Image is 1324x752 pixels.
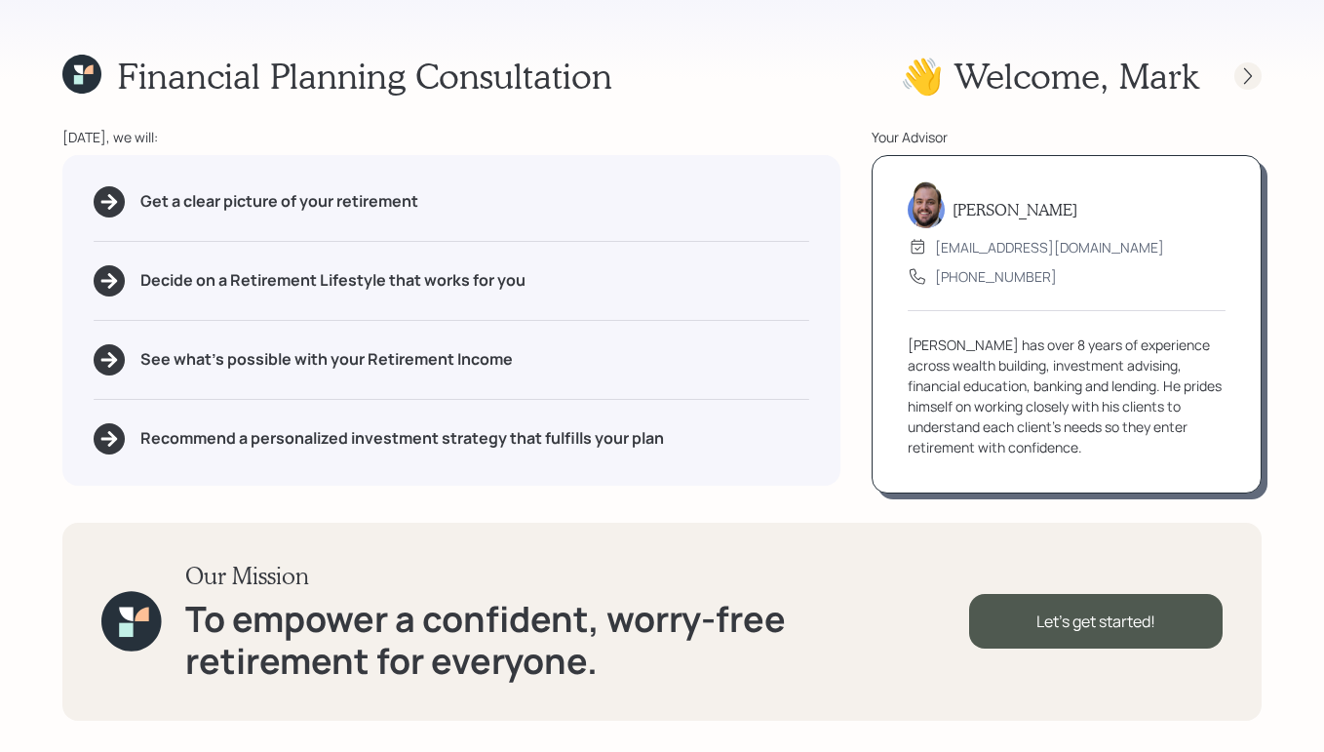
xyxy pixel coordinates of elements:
h5: See what's possible with your Retirement Income [140,350,513,369]
h5: Decide on a Retirement Lifestyle that works for you [140,271,526,290]
div: [PERSON_NAME] has over 8 years of experience across wealth building, investment advising, financi... [908,335,1226,457]
h1: To empower a confident, worry-free retirement for everyone. [185,598,969,682]
div: Your Advisor [872,127,1262,147]
img: james-distasi-headshot.png [908,181,945,228]
h1: 👋 Welcome , Mark [900,55,1199,97]
h1: Financial Planning Consultation [117,55,612,97]
h5: Get a clear picture of your retirement [140,192,418,211]
div: [PHONE_NUMBER] [935,266,1057,287]
div: Let's get started! [969,594,1223,649]
h3: Our Mission [185,562,969,590]
h5: Recommend a personalized investment strategy that fulfills your plan [140,429,664,448]
div: [EMAIL_ADDRESS][DOMAIN_NAME] [935,237,1164,257]
h5: [PERSON_NAME] [953,200,1077,218]
div: [DATE], we will: [62,127,840,147]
